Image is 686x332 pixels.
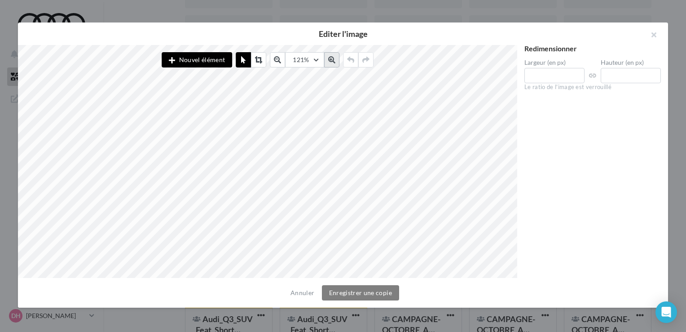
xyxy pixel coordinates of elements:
button: Nouvel élément [162,52,232,67]
div: Open Intercom Messenger [655,301,677,323]
button: Enregistrer une copie [322,285,399,301]
div: Redimensionner [524,45,661,52]
button: Annuler [287,287,318,298]
div: Le ratio de l'image est verrouillé [524,83,661,91]
button: 121% [285,52,324,67]
h2: Editer l'image [32,30,654,38]
label: Largeur (en px) [524,59,585,66]
label: Hauteur (en px) [601,59,661,66]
